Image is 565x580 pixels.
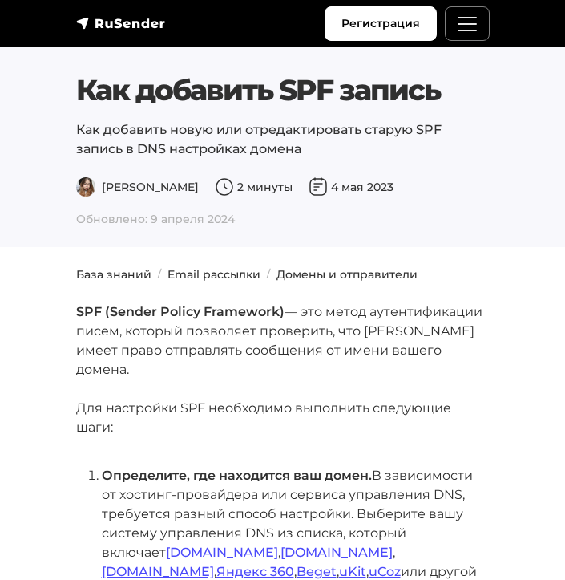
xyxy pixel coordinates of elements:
[67,266,499,283] nav: breadcrumb
[216,564,294,579] a: Яндекс 360
[167,267,260,282] a: Email рассылки
[76,302,490,379] p: — это метод аутентификации писем, который позволяет проверить, что [PERSON_NAME] имеет право отпр...
[280,545,393,560] a: [DOMAIN_NAME]
[76,120,490,159] p: Как добавить новую или отредактировать старую SPF запись в DNS настройках домена
[309,180,393,194] span: 4 мая 2023
[102,468,372,483] strong: Определите, где находится ваш домен.
[215,180,293,194] span: 2 минуты
[76,180,199,194] span: [PERSON_NAME]
[369,564,401,579] a: uCoz
[297,564,337,579] a: Beget
[76,399,490,437] p: Для настройки SPF необходимо выполнить следующие шаги:
[76,73,490,107] h1: Как добавить SPF запись
[102,564,214,579] a: [DOMAIN_NAME]
[325,6,437,41] a: Регистрация
[339,564,366,579] a: uKit
[76,267,151,282] a: База знаний
[215,177,234,197] img: Время чтения
[76,304,285,319] strong: SPF (Sender Policy Framework)
[76,204,490,228] span: Обновлено: 9 апреля 2024
[76,15,166,31] img: RuSender
[445,6,490,41] button: Меню
[166,545,278,560] a: [DOMAIN_NAME]
[309,177,328,197] img: Дата публикации
[276,267,418,282] a: Домены и отправители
